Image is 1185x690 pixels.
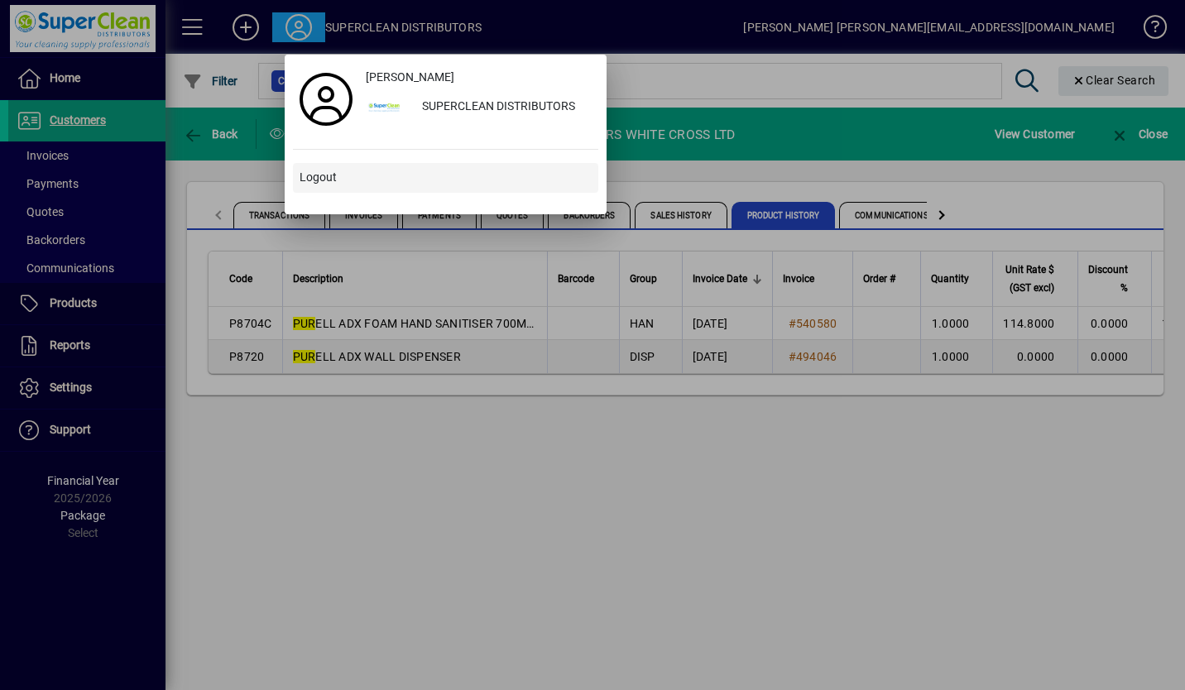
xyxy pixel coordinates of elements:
[359,63,598,93] a: [PERSON_NAME]
[293,163,598,193] button: Logout
[300,169,337,186] span: Logout
[293,84,359,114] a: Profile
[359,93,598,122] button: SUPERCLEAN DISTRIBUTORS
[409,93,598,122] div: SUPERCLEAN DISTRIBUTORS
[366,69,454,86] span: [PERSON_NAME]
